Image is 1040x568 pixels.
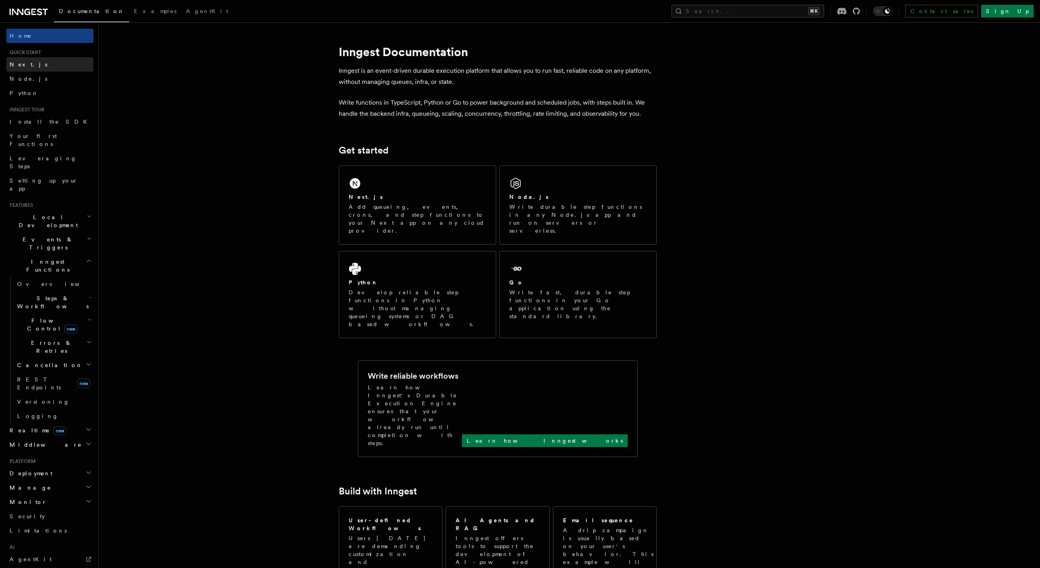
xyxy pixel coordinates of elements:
[509,278,524,286] h2: Go
[10,155,77,169] span: Leveraging Steps
[6,441,82,449] span: Middleware
[134,8,177,14] span: Examples
[10,61,47,68] span: Next.js
[339,145,388,156] a: Get started
[6,210,93,232] button: Local Development
[808,7,819,15] kbd: ⌘K
[10,527,67,534] span: Limitations
[14,291,93,313] button: Steps & Workflows
[53,426,66,435] span: new
[671,5,824,18] button: Search...⌘K
[349,193,383,201] h2: Next.js
[873,6,892,16] button: Toggle dark mode
[10,119,92,125] span: Install the SDK
[339,486,417,497] a: Build with Inngest
[6,57,93,72] a: Next.js
[6,235,87,251] span: Events & Triggers
[349,278,378,286] h2: Python
[17,281,99,287] span: Overview
[349,203,486,235] p: Add queueing, events, crons, and step functions to your Next app on any cloud provider.
[14,339,86,355] span: Errors & Retries
[6,277,93,423] div: Inngest Functions
[339,251,496,338] a: PythonDevelop reliable step functions in Python without managing queueing systems or DAG based wo...
[368,370,458,381] h2: Write reliable workflows
[17,376,61,391] span: REST Endpoints
[339,97,657,119] p: Write functions in TypeScript, Python or Go to power background and scheduled jobs, with steps bu...
[6,495,93,509] button: Monitor
[6,466,93,480] button: Deployment
[14,358,93,372] button: Cancellation
[6,458,36,465] span: Platform
[6,426,66,434] span: Realtime
[6,107,45,113] span: Inngest tour
[6,213,87,229] span: Local Development
[981,5,1034,18] a: Sign Up
[10,177,78,192] span: Setting up your app
[6,151,93,173] a: Leveraging Steps
[6,29,93,43] a: Home
[339,65,657,88] p: Inngest is an event-driven durable execution platform that allows you to run fast, reliable code ...
[6,258,86,274] span: Inngest Functions
[467,437,623,445] p: Learn how Inngest works
[6,255,93,277] button: Inngest Functions
[6,173,93,196] a: Setting up your app
[54,2,129,22] a: Documentation
[349,516,433,532] h2: User-defined Workflows
[14,409,93,423] a: Logging
[509,203,647,235] p: Write durable step functions in any Node.js app and run on servers or serverless.
[17,413,58,419] span: Logging
[6,423,93,438] button: Realtimenew
[6,72,93,86] a: Node.js
[64,325,78,333] span: new
[14,277,93,291] a: Overview
[14,372,93,395] a: REST Endpointsnew
[6,86,93,100] a: Python
[14,317,87,333] span: Flow Control
[6,469,52,477] span: Deployment
[6,480,93,495] button: Manage
[6,498,47,506] span: Monitor
[6,115,93,129] a: Install the SDK
[6,509,93,523] a: Security
[6,438,93,452] button: Middleware
[181,2,233,21] a: AgentKit
[14,336,93,358] button: Errors & Retries
[6,49,41,56] span: Quick start
[339,165,496,245] a: Next.jsAdd queueing, events, crons, and step functions to your Next app on any cloud provider.
[6,232,93,255] button: Events & Triggers
[6,202,33,208] span: Features
[509,193,549,201] h2: Node.js
[509,288,647,320] p: Write fast, durable step functions in your Go application using the standard library.
[10,76,47,82] span: Node.js
[563,516,634,524] h2: Email sequence
[14,294,89,310] span: Steps & Workflows
[6,544,15,550] span: AI
[10,32,32,40] span: Home
[10,556,52,562] span: AgentKit
[77,379,90,388] span: new
[368,383,462,447] p: Learn how Inngest's Durable Execution Engine ensures that your workflow already run until complet...
[17,399,70,405] span: Versioning
[129,2,181,21] a: Examples
[14,361,83,369] span: Cancellation
[349,288,486,328] p: Develop reliable step functions in Python without managing queueing systems or DAG based workflows.
[6,484,51,492] span: Manage
[6,552,93,566] a: AgentKit
[499,165,657,245] a: Node.jsWrite durable step functions in any Node.js app and run on servers or serverless.
[10,513,45,519] span: Security
[59,8,124,14] span: Documentation
[14,395,93,409] a: Versioning
[905,5,978,18] a: Contact sales
[6,129,93,151] a: Your first Functions
[14,313,93,336] button: Flow Controlnew
[339,45,657,59] h1: Inngest Documentation
[6,523,93,538] a: Limitations
[499,251,657,338] a: GoWrite fast, durable step functions in your Go application using the standard library.
[10,90,39,96] span: Python
[456,516,541,532] h2: AI Agents and RAG
[462,434,628,447] a: Learn how Inngest works
[186,8,228,14] span: AgentKit
[10,133,57,147] span: Your first Functions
